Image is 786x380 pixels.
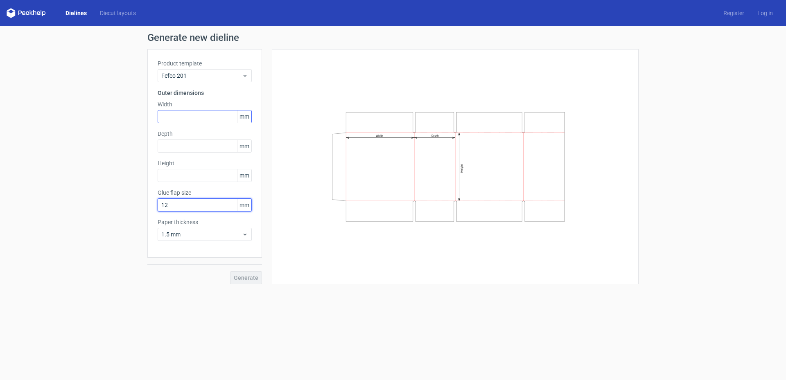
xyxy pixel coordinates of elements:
[376,134,383,137] text: Width
[431,134,439,137] text: Depth
[59,9,93,17] a: Dielines
[93,9,142,17] a: Diecut layouts
[161,230,242,238] span: 1.5 mm
[158,159,252,167] label: Height
[161,72,242,80] span: Fefco 201
[460,164,463,173] text: Height
[158,189,252,197] label: Glue flap size
[158,100,252,108] label: Width
[237,140,251,152] span: mm
[158,89,252,97] h3: Outer dimensions
[147,33,639,43] h1: Generate new dieline
[158,130,252,138] label: Depth
[751,9,779,17] a: Log in
[717,9,751,17] a: Register
[158,59,252,67] label: Product template
[158,218,252,226] label: Paper thickness
[237,169,251,182] span: mm
[237,110,251,123] span: mm
[237,199,251,211] span: mm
